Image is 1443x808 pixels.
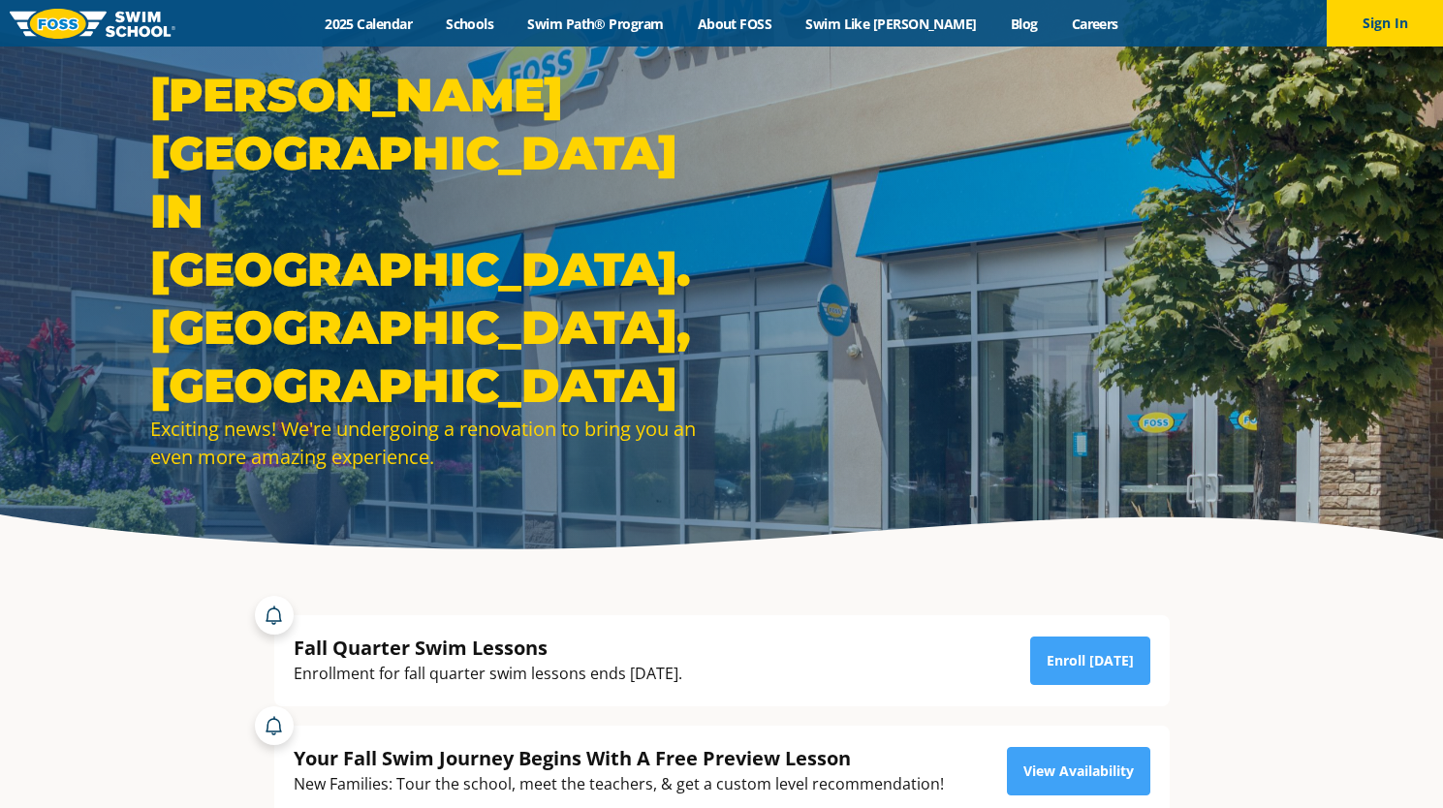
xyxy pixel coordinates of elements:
a: View Availability [1007,747,1150,795]
a: About FOSS [680,15,789,33]
div: Fall Quarter Swim Lessons [294,635,682,661]
div: Your Fall Swim Journey Begins With A Free Preview Lesson [294,745,944,771]
a: Careers [1054,15,1135,33]
div: Exciting news! We're undergoing a renovation to bring you an even more amazing experience. [150,415,712,471]
a: Swim Path® Program [511,15,680,33]
a: Swim Like [PERSON_NAME] [789,15,994,33]
div: New Families: Tour the school, meet the teachers, & get a custom level recommendation! [294,771,944,797]
a: Blog [993,15,1054,33]
a: Schools [429,15,511,33]
img: FOSS Swim School Logo [10,9,175,39]
div: Enrollment for fall quarter swim lessons ends [DATE]. [294,661,682,687]
a: 2025 Calendar [308,15,429,33]
h1: [PERSON_NAME][GEOGRAPHIC_DATA] IN [GEOGRAPHIC_DATA]. [GEOGRAPHIC_DATA], [GEOGRAPHIC_DATA] [150,66,712,415]
a: Enroll [DATE] [1030,637,1150,685]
